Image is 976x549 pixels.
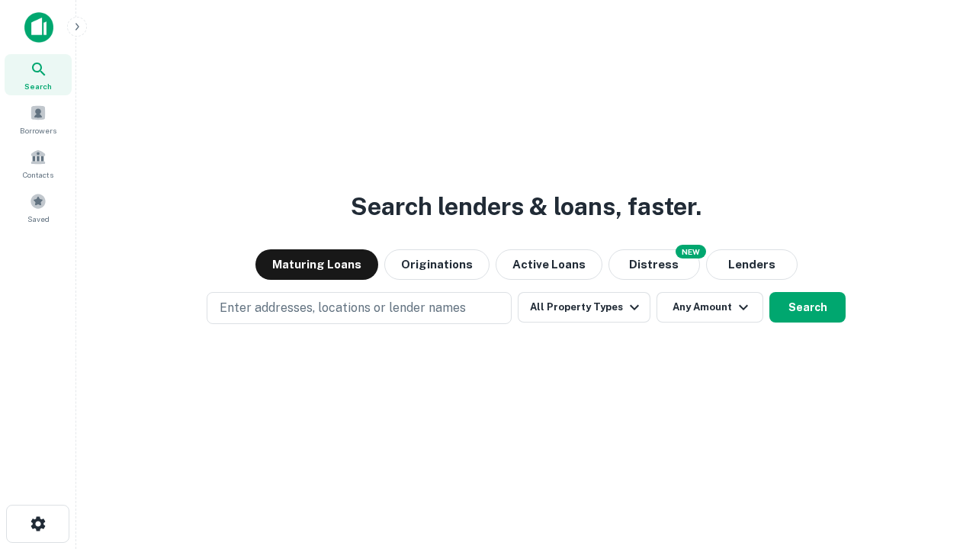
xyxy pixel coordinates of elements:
[220,299,466,317] p: Enter addresses, locations or lender names
[20,124,56,136] span: Borrowers
[351,188,701,225] h3: Search lenders & loans, faster.
[27,213,50,225] span: Saved
[657,292,763,323] button: Any Amount
[706,249,798,280] button: Lenders
[608,249,700,280] button: Search distressed loans with lien and other non-mortgage details.
[5,98,72,140] a: Borrowers
[5,143,72,184] a: Contacts
[900,427,976,500] iframe: Chat Widget
[518,292,650,323] button: All Property Types
[207,292,512,324] button: Enter addresses, locations or lender names
[769,292,846,323] button: Search
[23,169,53,181] span: Contacts
[255,249,378,280] button: Maturing Loans
[496,249,602,280] button: Active Loans
[24,12,53,43] img: capitalize-icon.png
[384,249,490,280] button: Originations
[24,80,52,92] span: Search
[5,187,72,228] a: Saved
[676,245,706,258] div: NEW
[5,54,72,95] a: Search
